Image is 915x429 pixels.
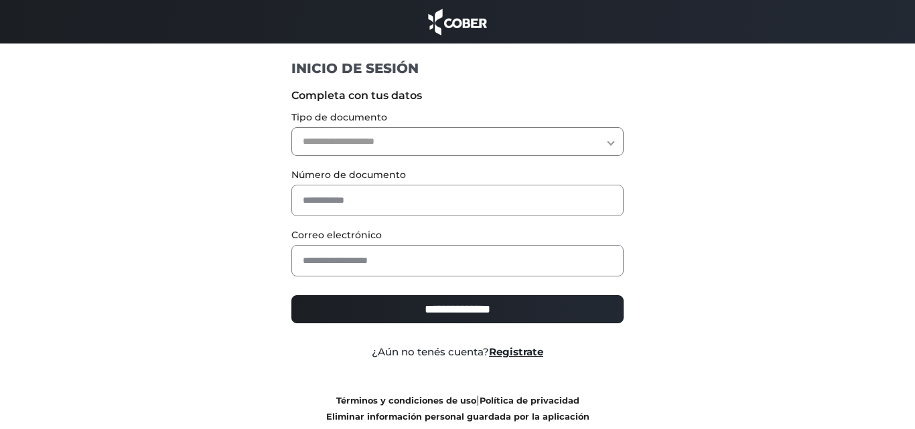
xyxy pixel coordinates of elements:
[336,396,476,406] a: Términos y condiciones de uso
[489,345,543,358] a: Registrate
[326,412,589,422] a: Eliminar información personal guardada por la aplicación
[281,345,634,360] div: ¿Aún no tenés cuenta?
[291,88,624,104] label: Completa con tus datos
[425,7,490,37] img: cober_marca.png
[291,60,624,77] h1: INICIO DE SESIÓN
[480,396,579,406] a: Política de privacidad
[291,168,624,182] label: Número de documento
[291,110,624,124] label: Tipo de documento
[291,228,624,242] label: Correo electrónico
[281,392,634,424] div: |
